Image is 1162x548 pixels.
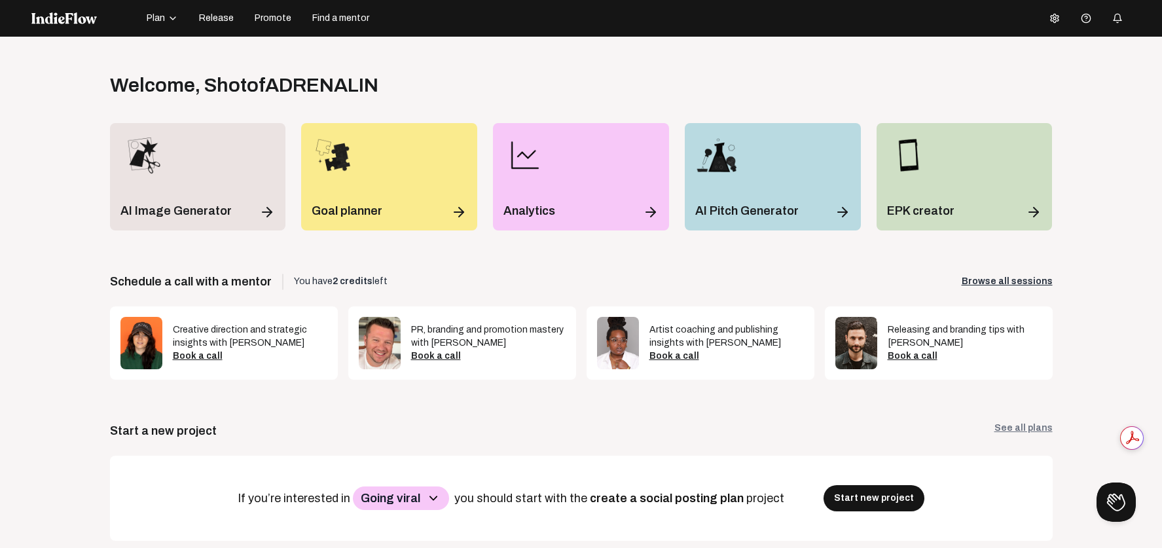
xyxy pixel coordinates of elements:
img: pitch_wizard_icon.png [695,134,738,177]
img: epk_icon.png [887,134,930,177]
span: You have left [294,275,388,288]
span: , ShotofADRENALIN [195,75,378,96]
button: Release [191,8,242,29]
span: Release [199,12,234,25]
span: project [746,492,787,505]
span: If you’re interested in [238,492,353,505]
a: See all plans [994,422,1053,440]
div: Book a call [888,350,1042,363]
div: Start a new project [110,422,217,440]
div: Releasing and branding tips with [PERSON_NAME] [888,323,1042,350]
button: Start new project [824,485,924,511]
p: Analytics [503,202,555,220]
span: Promote [255,12,291,25]
a: Browse all sessions [962,275,1053,288]
div: PR, branding and promotion mastery with [PERSON_NAME] [411,323,566,350]
span: create a social posting plan [590,492,746,505]
img: goal_planner_icon.png [312,134,355,177]
p: 2 credits [333,275,372,288]
button: Find a mentor [304,8,377,29]
img: line-chart.png [503,134,547,177]
div: Book a call [649,350,804,363]
iframe: Toggle Customer Support [1097,483,1136,522]
button: Promote [247,8,299,29]
p: EPK creator [887,202,954,220]
p: Goal planner [312,202,382,220]
span: Schedule a call with a mentor [110,272,272,291]
div: Artist coaching and publishing insights with [PERSON_NAME] [649,323,804,350]
span: you should start with the [454,492,590,505]
button: Going viral [353,486,449,510]
img: merch_designer_icon.png [120,134,164,177]
div: Book a call [173,350,327,363]
p: AI Pitch Generator [695,202,799,220]
p: AI Image Generator [120,202,232,220]
div: Welcome [110,73,378,97]
button: Plan [139,8,186,29]
span: Find a mentor [312,12,369,25]
img: indieflow-logo-white.svg [31,12,97,24]
div: Book a call [411,350,566,363]
div: Creative direction and strategic insights with [PERSON_NAME] [173,323,327,350]
span: Plan [147,12,165,25]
